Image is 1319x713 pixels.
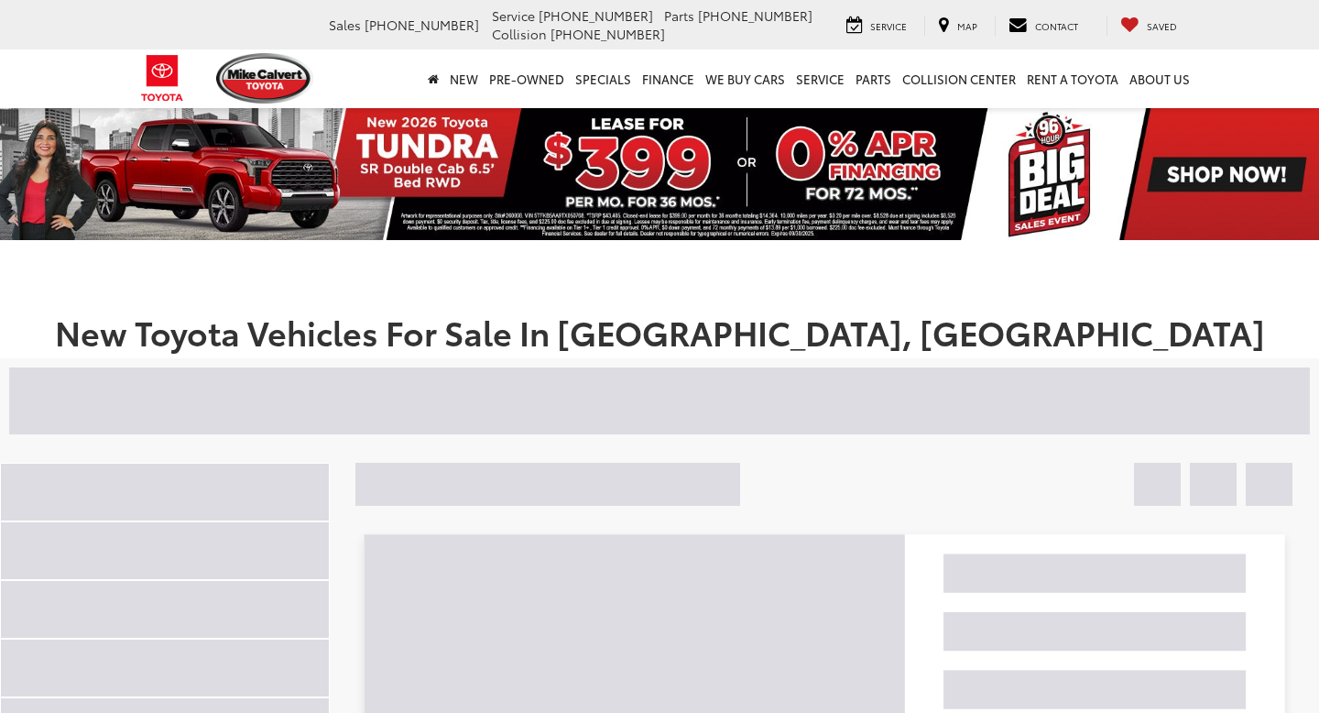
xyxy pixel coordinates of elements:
[1147,19,1177,33] span: Saved
[790,49,850,108] a: Service
[539,6,653,25] span: [PHONE_NUMBER]
[484,49,570,108] a: Pre-Owned
[957,19,977,33] span: Map
[444,49,484,108] a: New
[1021,49,1124,108] a: Rent a Toyota
[664,6,694,25] span: Parts
[833,16,921,36] a: Service
[492,25,547,43] span: Collision
[924,16,991,36] a: Map
[492,6,535,25] span: Service
[850,49,897,108] a: Parts
[570,49,637,108] a: Specials
[870,19,907,33] span: Service
[329,16,361,34] span: Sales
[216,53,313,104] img: Mike Calvert Toyota
[422,49,444,108] a: Home
[550,25,665,43] span: [PHONE_NUMBER]
[1035,19,1078,33] span: Contact
[897,49,1021,108] a: Collision Center
[128,49,197,108] img: Toyota
[1124,49,1195,108] a: About Us
[698,6,812,25] span: [PHONE_NUMBER]
[1106,16,1191,36] a: My Saved Vehicles
[700,49,790,108] a: WE BUY CARS
[637,49,700,108] a: Finance
[995,16,1092,36] a: Contact
[365,16,479,34] span: [PHONE_NUMBER]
